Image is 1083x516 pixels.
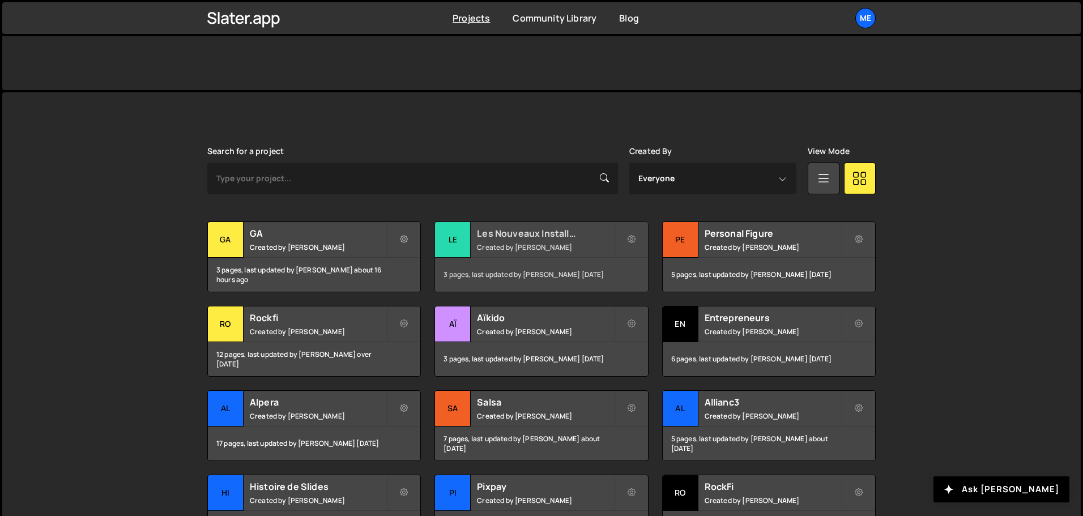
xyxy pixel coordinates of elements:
small: Created by [PERSON_NAME] [477,496,613,505]
h2: Pixpay [477,480,613,493]
div: Al [663,391,698,427]
label: Search for a project [207,147,284,156]
a: Le Les Nouveaux Installateurs Created by [PERSON_NAME] 3 pages, last updated by [PERSON_NAME] [DATE] [434,221,648,292]
h2: GA [250,227,386,240]
small: Created by [PERSON_NAME] [250,327,386,336]
div: 3 pages, last updated by [PERSON_NAME] about 16 hours ago [208,258,420,292]
a: En Entrepreneurs Created by [PERSON_NAME] 6 pages, last updated by [PERSON_NAME] [DATE] [662,306,876,377]
a: Community Library [513,12,596,24]
h2: Personal Figure [705,227,841,240]
label: Created By [629,147,672,156]
h2: RockFi [705,480,841,493]
small: Created by [PERSON_NAME] [705,496,841,505]
h2: Histoire de Slides [250,480,386,493]
div: 5 pages, last updated by [PERSON_NAME] about [DATE] [663,427,875,460]
div: 3 pages, last updated by [PERSON_NAME] [DATE] [435,342,647,376]
h2: Alpera [250,396,386,408]
a: Sa Salsa Created by [PERSON_NAME] 7 pages, last updated by [PERSON_NAME] about [DATE] [434,390,648,461]
div: 6 pages, last updated by [PERSON_NAME] [DATE] [663,342,875,376]
small: Created by [PERSON_NAME] [250,242,386,252]
h2: Entrepreneurs [705,312,841,324]
div: Sa [435,391,471,427]
div: Hi [208,475,244,511]
a: Al Alpera Created by [PERSON_NAME] 17 pages, last updated by [PERSON_NAME] [DATE] [207,390,421,461]
div: Al [208,391,244,427]
div: 12 pages, last updated by [PERSON_NAME] over [DATE] [208,342,420,376]
div: Aï [435,306,471,342]
small: Created by [PERSON_NAME] [477,411,613,421]
div: 7 pages, last updated by [PERSON_NAME] about [DATE] [435,427,647,460]
a: GA GA Created by [PERSON_NAME] 3 pages, last updated by [PERSON_NAME] about 16 hours ago [207,221,421,292]
div: 17 pages, last updated by [PERSON_NAME] [DATE] [208,427,420,460]
a: Me [855,8,876,28]
div: Pe [663,222,698,258]
h2: Aïkido [477,312,613,324]
div: Ro [208,306,244,342]
a: Pe Personal Figure Created by [PERSON_NAME] 5 pages, last updated by [PERSON_NAME] [DATE] [662,221,876,292]
a: Blog [619,12,639,24]
a: Aï Aïkido Created by [PERSON_NAME] 3 pages, last updated by [PERSON_NAME] [DATE] [434,306,648,377]
input: Type your project... [207,163,618,194]
small: Created by [PERSON_NAME] [250,411,386,421]
h2: Les Nouveaux Installateurs [477,227,613,240]
a: Al Allianc3 Created by [PERSON_NAME] 5 pages, last updated by [PERSON_NAME] about [DATE] [662,390,876,461]
small: Created by [PERSON_NAME] [705,327,841,336]
div: En [663,306,698,342]
h2: Salsa [477,396,613,408]
div: Le [435,222,471,258]
div: Ro [663,475,698,511]
a: Ro Rockfi Created by [PERSON_NAME] 12 pages, last updated by [PERSON_NAME] over [DATE] [207,306,421,377]
small: Created by [PERSON_NAME] [477,327,613,336]
div: 5 pages, last updated by [PERSON_NAME] [DATE] [663,258,875,292]
button: Ask [PERSON_NAME] [933,476,1069,502]
small: Created by [PERSON_NAME] [705,242,841,252]
h2: Allianc3 [705,396,841,408]
div: Pi [435,475,471,511]
small: Created by [PERSON_NAME] [705,411,841,421]
label: View Mode [808,147,850,156]
h2: Rockfi [250,312,386,324]
small: Created by [PERSON_NAME] [250,496,386,505]
a: Projects [453,12,490,24]
div: 3 pages, last updated by [PERSON_NAME] [DATE] [435,258,647,292]
div: GA [208,222,244,258]
small: Created by [PERSON_NAME] [477,242,613,252]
